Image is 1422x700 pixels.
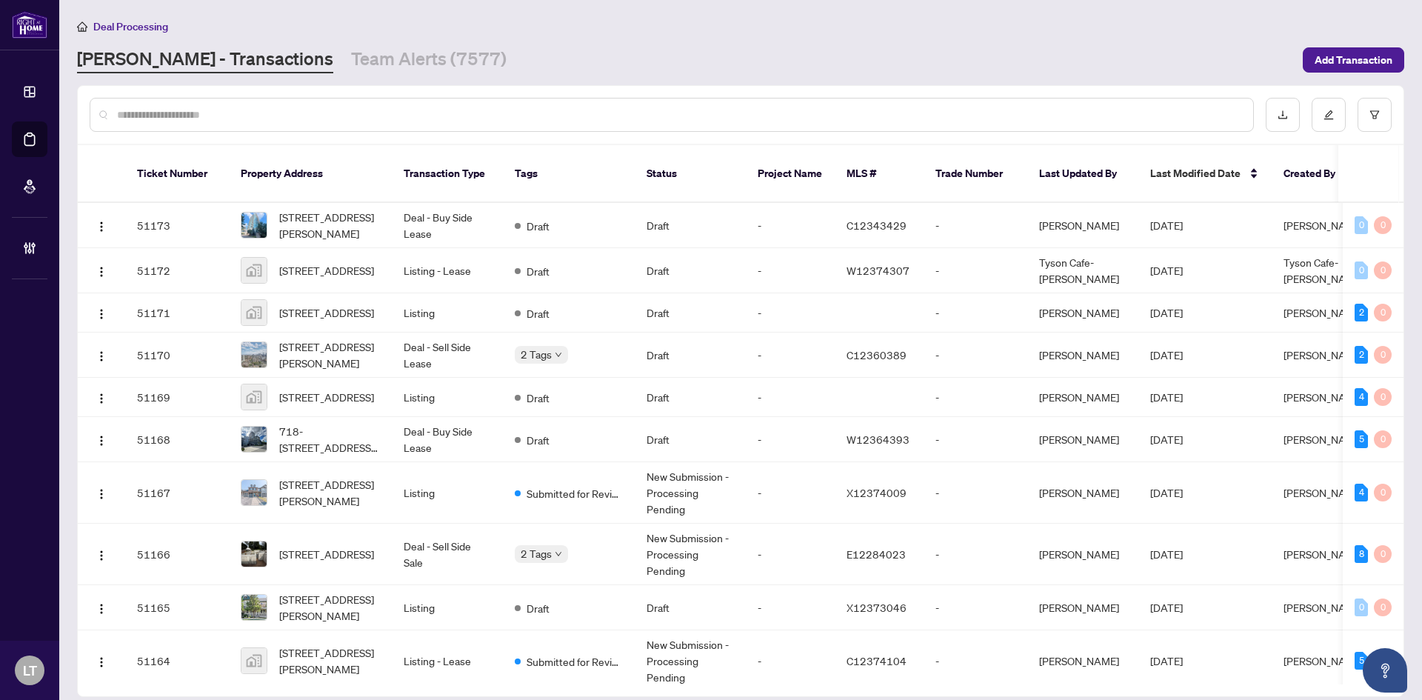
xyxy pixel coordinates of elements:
[847,601,907,614] span: X12373046
[279,389,374,405] span: [STREET_ADDRESS]
[1150,433,1183,446] span: [DATE]
[96,393,107,404] img: Logo
[1027,462,1138,524] td: [PERSON_NAME]
[1374,304,1392,321] div: 0
[279,304,374,321] span: [STREET_ADDRESS]
[90,481,113,504] button: Logo
[1374,216,1392,234] div: 0
[279,644,380,677] span: [STREET_ADDRESS][PERSON_NAME]
[279,591,380,624] span: [STREET_ADDRESS][PERSON_NAME]
[392,145,503,203] th: Transaction Type
[1363,648,1407,693] button: Open asap
[125,417,229,462] td: 51168
[924,585,1027,630] td: -
[1358,98,1392,132] button: filter
[1303,47,1404,73] button: Add Transaction
[1355,484,1368,501] div: 4
[1150,306,1183,319] span: [DATE]
[1374,545,1392,563] div: 0
[1027,293,1138,333] td: [PERSON_NAME]
[1355,388,1368,406] div: 4
[90,542,113,566] button: Logo
[125,585,229,630] td: 51165
[847,264,909,277] span: W12374307
[96,435,107,447] img: Logo
[1355,599,1368,616] div: 0
[924,524,1027,585] td: -
[924,378,1027,417] td: -
[96,221,107,233] img: Logo
[847,547,906,561] span: E12284023
[1027,248,1138,293] td: Tyson Cafe-[PERSON_NAME]
[90,385,113,409] button: Logo
[241,648,267,673] img: thumbnail-img
[1027,630,1138,692] td: [PERSON_NAME]
[635,630,746,692] td: New Submission - Processing Pending
[746,417,835,462] td: -
[527,390,550,406] span: Draft
[1355,652,1368,670] div: 5
[1027,417,1138,462] td: [PERSON_NAME]
[1150,219,1183,232] span: [DATE]
[635,585,746,630] td: Draft
[1355,216,1368,234] div: 0
[96,488,107,500] img: Logo
[90,649,113,673] button: Logo
[1355,304,1368,321] div: 2
[96,656,107,668] img: Logo
[90,301,113,324] button: Logo
[1150,547,1183,561] span: [DATE]
[521,346,552,363] span: 2 Tags
[1315,48,1392,72] span: Add Transaction
[1027,145,1138,203] th: Last Updated By
[1266,98,1300,132] button: download
[847,486,907,499] span: X12374009
[279,423,380,456] span: 718-[STREET_ADDRESS][PERSON_NAME]
[1027,378,1138,417] td: [PERSON_NAME]
[1284,256,1363,285] span: Tyson Cafe-[PERSON_NAME]
[125,378,229,417] td: 51169
[1284,601,1363,614] span: [PERSON_NAME]
[392,378,503,417] td: Listing
[1150,264,1183,277] span: [DATE]
[12,11,47,39] img: logo
[924,293,1027,333] td: -
[635,378,746,417] td: Draft
[746,585,835,630] td: -
[527,600,550,616] span: Draft
[527,485,623,501] span: Submitted for Review
[125,462,229,524] td: 51167
[1150,348,1183,361] span: [DATE]
[635,248,746,293] td: Draft
[90,427,113,451] button: Logo
[392,524,503,585] td: Deal - Sell Side Sale
[1150,601,1183,614] span: [DATE]
[1369,110,1380,120] span: filter
[229,145,392,203] th: Property Address
[1374,261,1392,279] div: 0
[1150,165,1241,181] span: Last Modified Date
[1374,484,1392,501] div: 0
[924,462,1027,524] td: -
[847,348,907,361] span: C12360389
[125,630,229,692] td: 51164
[279,546,374,562] span: [STREET_ADDRESS]
[1278,110,1288,120] span: download
[392,333,503,378] td: Deal - Sell Side Lease
[1355,545,1368,563] div: 8
[392,585,503,630] td: Listing
[924,248,1027,293] td: -
[924,630,1027,692] td: -
[93,20,168,33] span: Deal Processing
[1312,98,1346,132] button: edit
[746,378,835,417] td: -
[23,660,37,681] span: LT
[1284,547,1363,561] span: [PERSON_NAME]
[503,145,635,203] th: Tags
[924,333,1027,378] td: -
[746,630,835,692] td: -
[635,333,746,378] td: Draft
[635,293,746,333] td: Draft
[279,209,380,241] span: [STREET_ADDRESS][PERSON_NAME]
[1374,599,1392,616] div: 0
